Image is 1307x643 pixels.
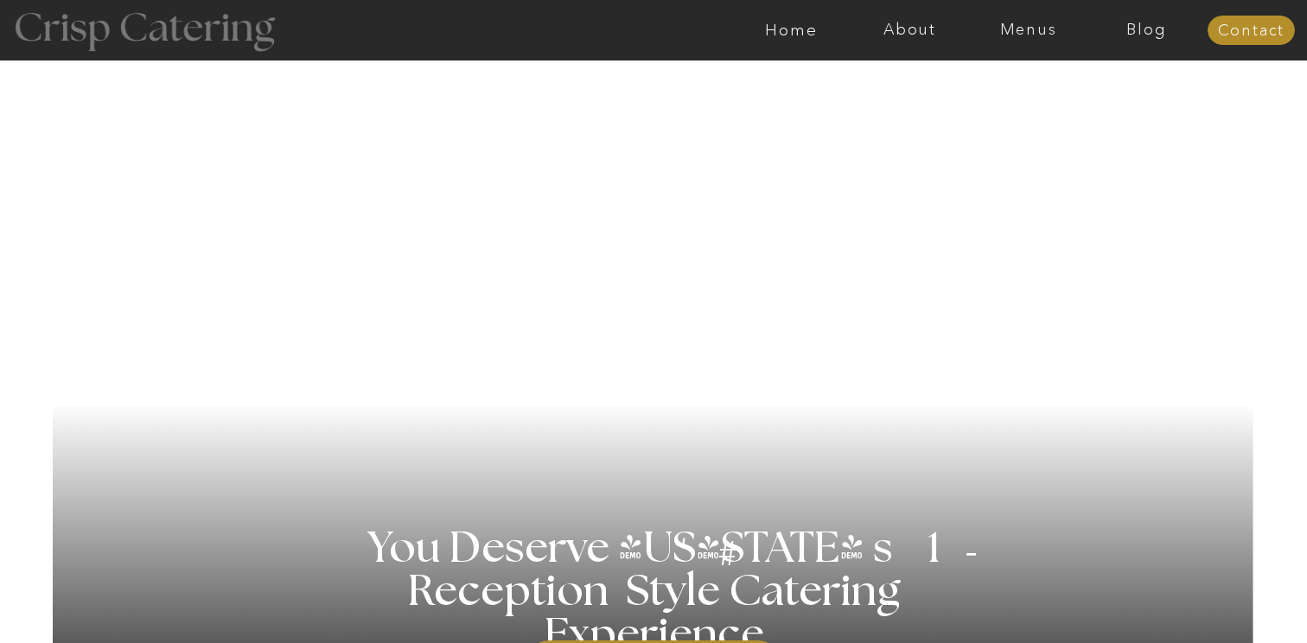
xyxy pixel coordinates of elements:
[1208,22,1295,40] a: Contact
[932,507,982,606] h3: '
[649,528,720,571] h3: '
[1087,22,1206,39] a: Blog
[851,22,969,39] a: About
[732,22,851,39] a: Home
[680,537,779,587] h3: #
[969,22,1087,39] a: Menus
